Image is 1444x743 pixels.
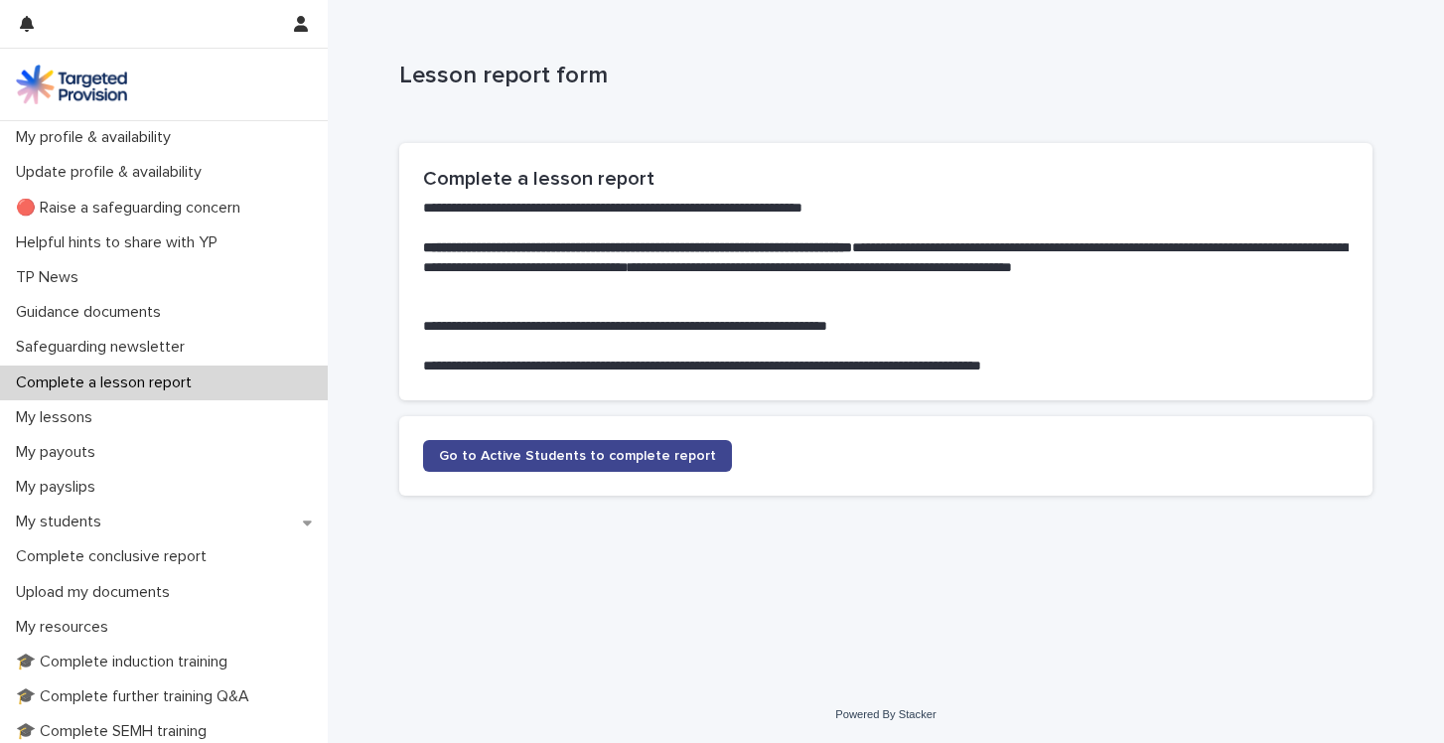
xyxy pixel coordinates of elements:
a: Go to Active Students to complete report [423,440,732,472]
p: 🎓 Complete further training Q&A [8,687,265,706]
p: Update profile & availability [8,163,217,182]
p: 🔴 Raise a safeguarding concern [8,199,256,218]
p: Guidance documents [8,303,177,322]
p: My payouts [8,443,111,462]
p: 🎓 Complete SEMH training [8,722,222,741]
p: My payslips [8,478,111,497]
img: M5nRWzHhSzIhMunXDL62 [16,65,127,104]
p: My resources [8,618,124,637]
h2: Complete a lesson report [423,167,1349,191]
p: Lesson report form [399,62,1365,90]
p: 🎓 Complete induction training [8,653,243,671]
p: Helpful hints to share with YP [8,233,233,252]
a: Powered By Stacker [835,708,936,720]
p: Upload my documents [8,583,186,602]
p: Safeguarding newsletter [8,338,201,357]
p: TP News [8,268,94,287]
p: Complete conclusive report [8,547,222,566]
p: My students [8,513,117,531]
p: Complete a lesson report [8,373,208,392]
span: Go to Active Students to complete report [439,449,716,463]
p: My lessons [8,408,108,427]
p: My profile & availability [8,128,187,147]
